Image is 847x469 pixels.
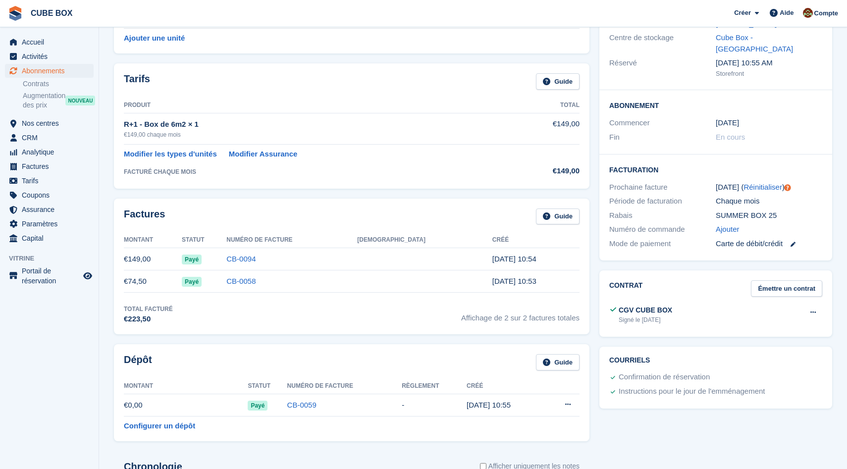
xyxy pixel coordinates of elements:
[716,57,822,69] div: [DATE] 10:55 AM
[124,378,248,394] th: Montant
[609,280,642,297] h2: Contrat
[609,224,716,235] div: Numéro de commande
[716,210,822,221] div: SUMMER BOX 25
[226,232,357,248] th: Numéro de facture
[716,33,793,53] a: Cube Box - [GEOGRAPHIC_DATA]
[5,131,94,145] a: menu
[248,378,287,394] th: Statut
[609,357,822,365] h2: Courriels
[22,231,81,245] span: Capital
[124,73,150,90] h2: Tarifs
[124,149,217,160] a: Modifier les types d'unités
[461,305,580,325] span: Affichage de 2 sur 2 factures totales
[5,159,94,173] a: menu
[609,196,716,207] div: Période de facturation
[124,208,165,225] h2: Factures
[22,266,81,286] span: Portail de réservation
[22,203,81,216] span: Assurance
[751,280,822,297] a: Émettre un contrat
[716,182,822,193] div: [DATE] ( )
[609,32,716,54] div: Centre de stockage
[609,57,716,78] div: Réservé
[124,354,152,370] h2: Dépôt
[248,401,267,411] span: Payé
[619,371,710,383] div: Confirmation de réservation
[716,238,822,250] div: Carte de débit/crédit
[492,232,580,248] th: Créé
[22,131,81,145] span: CRM
[5,116,94,130] a: menu
[619,305,672,315] div: CGV CUBE BOX
[22,64,81,78] span: Abonnements
[22,145,81,159] span: Analytique
[124,270,182,293] td: €74,50
[124,232,182,248] th: Montant
[124,420,195,432] a: Configurer un dépôt
[619,386,765,398] div: Instructions pour le jour de l'emménagement
[226,255,256,263] a: CB-0094
[23,91,94,110] a: Augmentation des prix NOUVEAU
[229,149,298,160] a: Modifier Assurance
[22,35,81,49] span: Accueil
[467,378,543,394] th: Créé
[23,91,65,110] span: Augmentation des prix
[609,164,822,174] h2: Facturation
[124,167,519,176] div: FACTURÉ CHAQUE MOIS
[5,217,94,231] a: menu
[492,255,536,263] time: 2025-08-04 08:54:25 UTC
[22,159,81,173] span: Factures
[467,401,511,409] time: 2025-07-04 08:55:47 UTC
[8,6,23,21] img: stora-icon-8386f47178a22dfd0bd8f6a31ec36ba5ce8667c1dd55bd0f319d3a0aa187defe.svg
[124,33,185,44] a: Ajouter une unité
[22,50,81,63] span: Activités
[492,277,536,285] time: 2025-07-04 08:53:43 UTC
[287,401,317,409] a: CB-0059
[5,64,94,78] a: menu
[536,354,580,370] a: Guide
[743,183,782,191] a: Réinitialiser
[519,165,580,177] div: €149,00
[402,378,467,394] th: Règlement
[22,174,81,188] span: Tarifs
[22,116,81,130] span: Nos centres
[9,254,99,263] span: Vitrine
[182,277,202,287] span: Payé
[27,5,76,21] a: CUBE BOX
[716,196,822,207] div: Chaque mois
[402,394,467,417] td: -
[780,8,794,18] span: Aide
[609,132,716,143] div: Fin
[519,113,580,144] td: €149,00
[124,248,182,270] td: €149,00
[357,232,492,248] th: [DEMOGRAPHIC_DATA]
[609,238,716,250] div: Mode de paiement
[82,270,94,282] a: Boutique d'aperçu
[5,50,94,63] a: menu
[519,98,580,113] th: Total
[124,119,519,130] div: R+1 - Box de 6m2 × 1
[734,8,751,18] span: Créer
[5,231,94,245] a: menu
[716,224,740,235] a: Ajouter
[124,394,248,417] td: €0,00
[65,96,95,105] div: NOUVEAU
[609,182,716,193] div: Prochaine facture
[536,208,580,225] a: Guide
[5,188,94,202] a: menu
[5,145,94,159] a: menu
[716,69,822,79] div: Storefront
[716,133,745,141] span: En cours
[124,130,519,139] div: €149,00 chaque mois
[536,73,580,90] a: Guide
[124,305,173,313] div: Total facturé
[609,100,822,110] h2: Abonnement
[609,117,716,129] div: Commencer
[814,8,838,18] span: Compte
[5,266,94,286] a: menu
[182,255,202,264] span: Payé
[23,79,94,89] a: Contrats
[5,174,94,188] a: menu
[716,19,777,28] a: [PERSON_NAME]
[783,183,792,192] div: Tooltip anchor
[716,117,739,129] time: 2025-07-03 22:00:00 UTC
